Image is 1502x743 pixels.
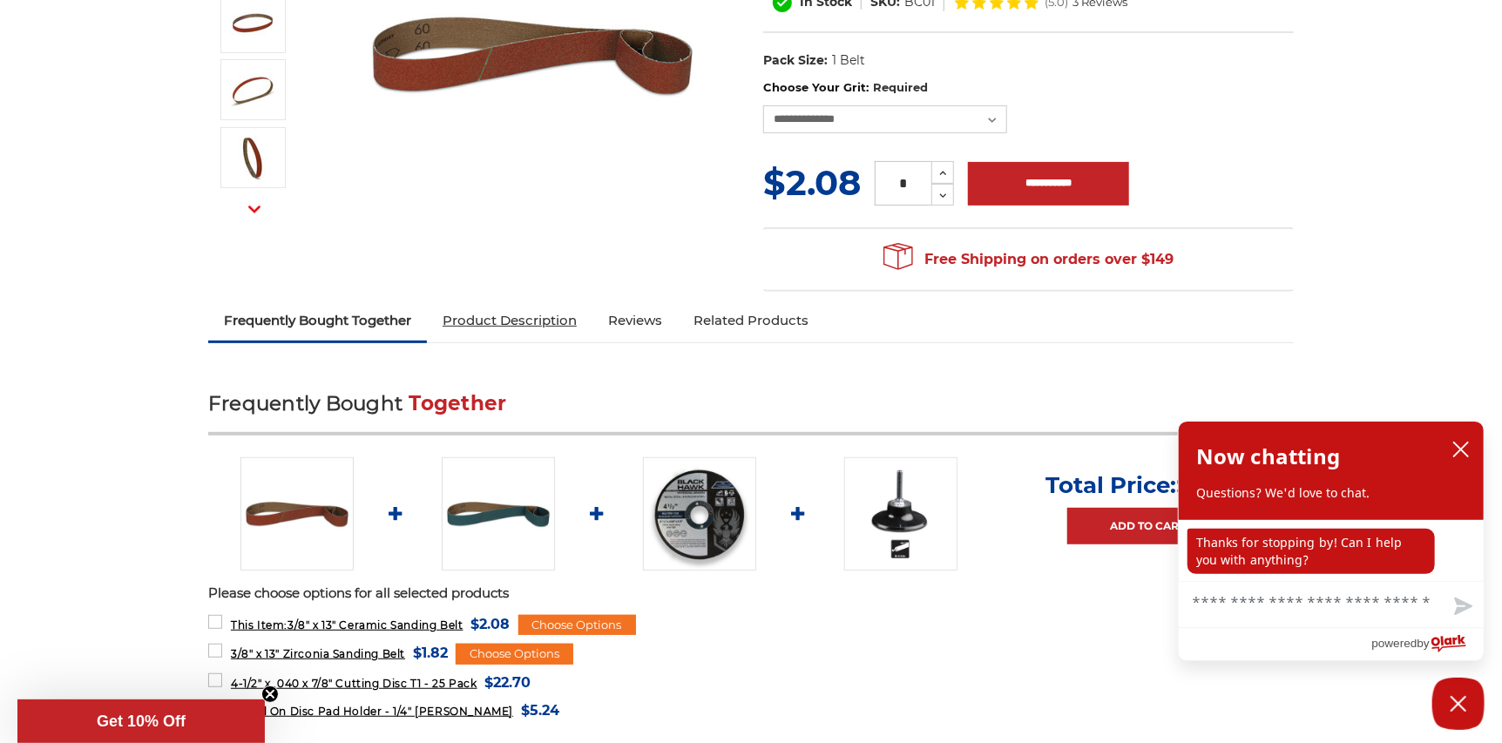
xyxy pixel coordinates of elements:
button: close chatbox [1447,436,1475,463]
span: $2.08 [763,161,861,204]
p: Please choose options for all selected products [208,584,1294,604]
a: Product Description [427,301,592,340]
a: Frequently Bought Together [208,301,427,340]
p: Total Price: [1045,471,1249,499]
div: Choose Options [518,615,636,636]
span: 3/8" x 13" Ceramic Sanding Belt [231,618,463,632]
button: Close Chatbox [1432,678,1485,730]
a: Related Products [678,301,824,340]
span: $2.08 [471,612,511,636]
img: 3/8" x 13" Sanding Belt Ceramic [231,68,274,111]
button: Send message [1440,587,1484,627]
span: Free Shipping on orders over $149 [883,242,1174,277]
span: $5.24 [521,699,559,722]
span: powered [1371,632,1417,654]
dd: 1 Belt [832,51,865,70]
p: Questions? We'd love to chat. [1196,484,1466,502]
span: $31.84 [1176,471,1249,499]
dt: Pack Size: [763,51,828,70]
div: Get 10% OffClose teaser [17,699,265,743]
a: Add to Cart [1067,508,1228,544]
a: Reviews [592,301,678,340]
label: Choose Your Grit: [763,79,1294,97]
img: 3/8" x 13" Ceramic Sanding Belt [231,1,274,44]
strong: This Item: [231,618,288,632]
h2: Now chatting [1196,439,1340,474]
p: Thanks for stopping by! Can I help you with anything? [1187,529,1435,574]
img: 3/8" x 13" Ceramic File Belt [240,457,354,571]
span: 2" Roll On Disc Pad Holder - 1/4" [PERSON_NAME] [231,705,513,718]
span: $22.70 [485,671,531,694]
div: chat [1179,520,1484,581]
div: Choose Options [456,644,573,665]
span: $1.82 [413,641,448,665]
span: Frequently Bought [208,391,403,415]
span: 4-1/2" x .040 x 7/8" Cutting Disc T1 - 25 Pack [231,677,477,690]
img: 3/8" x 13" - Ceramic Sanding Belt [231,136,274,179]
button: Next [233,190,275,227]
span: Together [409,391,507,415]
button: Close teaser [261,686,279,703]
span: Get 10% Off [97,713,186,730]
small: Required [873,80,928,94]
span: by [1417,632,1430,654]
a: Powered by Olark [1371,628,1484,660]
div: olark chatbox [1178,421,1485,661]
span: 3/8" x 13" Zirconia Sanding Belt [231,647,405,660]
